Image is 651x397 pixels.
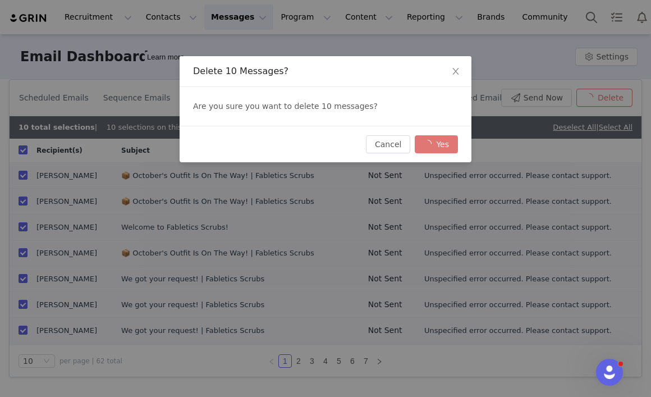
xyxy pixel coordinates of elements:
[451,67,460,76] i: icon: close
[366,135,410,153] button: Cancel
[440,56,471,88] button: Close
[193,65,458,77] div: Delete 10 Messages?
[180,87,471,126] div: Are you sure you want to delete 10 messages?
[596,359,623,386] iframe: Intercom live chat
